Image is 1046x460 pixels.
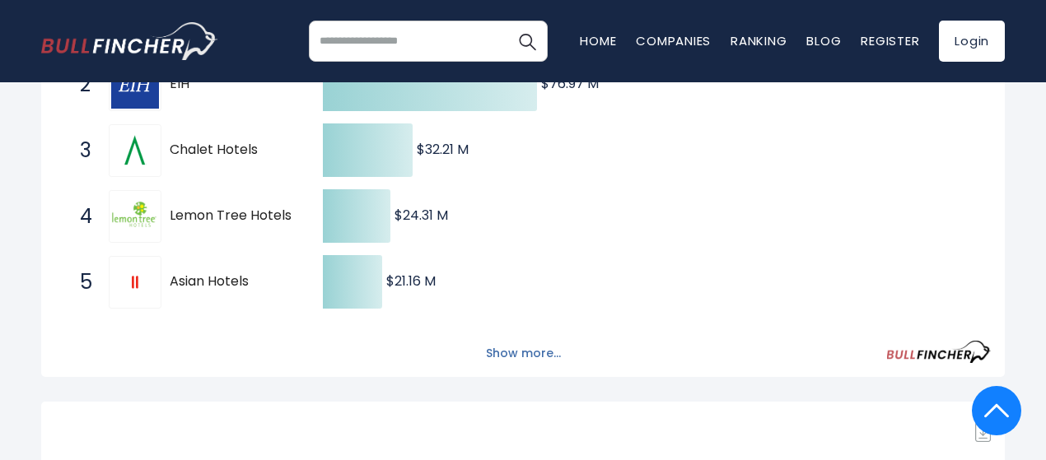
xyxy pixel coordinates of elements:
span: EIH [170,76,294,93]
text: $21.16 M [386,272,436,290]
a: Register [861,32,919,49]
img: EIH [111,61,159,109]
span: 3 [72,137,88,165]
img: Lemon Tree Hotels [111,193,159,240]
text: $24.31 M [395,206,448,225]
text: $32.21 M [417,140,469,159]
img: Asian Hotels [128,276,142,289]
button: Show more... [476,340,571,367]
a: Go to homepage [41,22,218,60]
span: Asian Hotels [170,273,294,290]
a: Blog [806,32,841,49]
span: 4 [72,202,88,230]
img: bullfincher logo [41,22,218,60]
img: Chalet Hotels [119,132,152,169]
span: Lemon Tree Hotels [170,207,294,225]
a: Ranking [731,32,787,49]
a: Login [939,21,1005,62]
span: 5 [72,268,88,296]
button: Search [507,21,548,62]
span: 2 [72,71,88,99]
a: Companies [636,32,711,49]
span: Chalet Hotels [170,142,294,159]
a: Home [580,32,616,49]
text: $76.97 M [541,74,599,93]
